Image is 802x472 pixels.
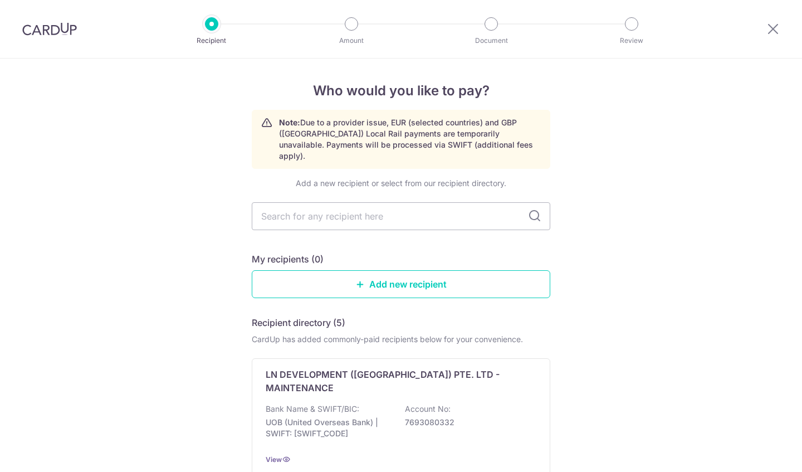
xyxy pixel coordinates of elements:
[405,417,530,428] p: 7693080332
[252,178,550,189] div: Add a new recipient or select from our recipient directory.
[450,35,532,46] p: Document
[252,252,324,266] h5: My recipients (0)
[170,35,253,46] p: Recipient
[252,270,550,298] a: Add new recipient
[22,22,77,36] img: CardUp
[310,35,393,46] p: Amount
[279,117,541,162] p: Due to a provider issue, EUR (selected countries) and GBP ([GEOGRAPHIC_DATA]) Local Rail payments...
[252,81,550,101] h4: Who would you like to pay?
[252,316,345,329] h5: Recipient directory (5)
[252,334,550,345] div: CardUp has added commonly-paid recipients below for your convenience.
[266,417,390,439] p: UOB (United Overseas Bank) | SWIFT: [SWIFT_CODE]
[590,35,673,46] p: Review
[731,439,791,466] iframe: Opens a widget where you can find more information
[279,118,300,127] strong: Note:
[405,403,451,415] p: Account No:
[252,202,550,230] input: Search for any recipient here
[266,455,282,464] a: View
[266,368,523,395] p: LN DEVELOPMENT ([GEOGRAPHIC_DATA]) PTE. LTD - MAINTENANCE
[266,403,359,415] p: Bank Name & SWIFT/BIC:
